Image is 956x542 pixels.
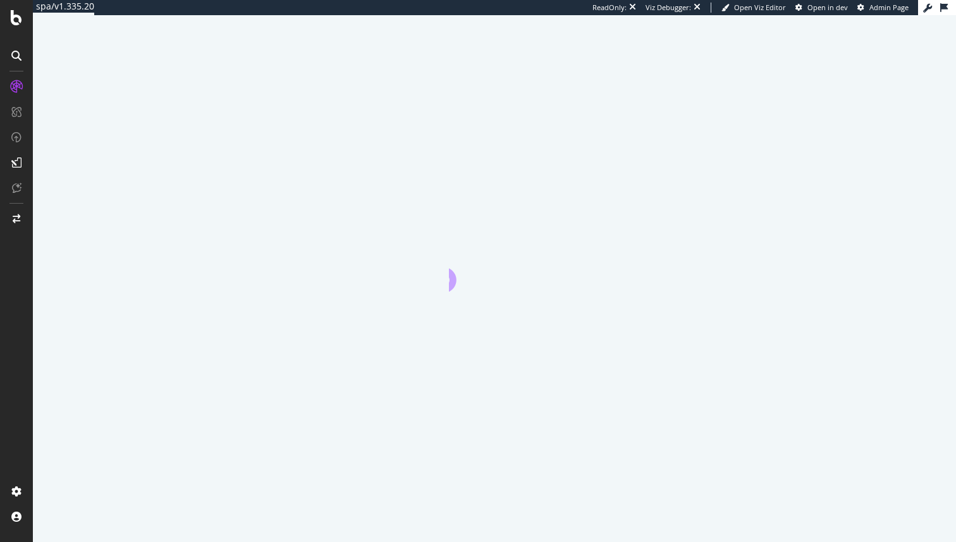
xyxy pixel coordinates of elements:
[734,3,786,12] span: Open Viz Editor
[592,3,627,13] div: ReadOnly:
[795,3,848,13] a: Open in dev
[857,3,909,13] a: Admin Page
[449,246,540,292] div: animation
[721,3,786,13] a: Open Viz Editor
[646,3,691,13] div: Viz Debugger:
[869,3,909,12] span: Admin Page
[807,3,848,12] span: Open in dev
